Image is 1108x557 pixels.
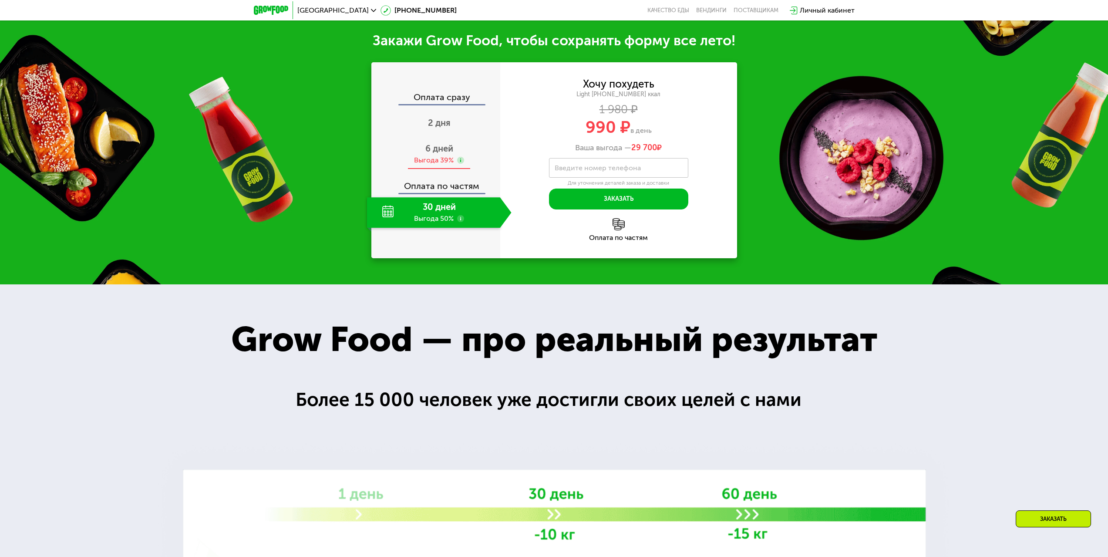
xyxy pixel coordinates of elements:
[696,7,727,14] a: Вендинги
[414,155,454,165] div: Выгода 39%
[428,118,451,128] span: 2 дня
[500,91,737,98] div: Light [PHONE_NUMBER] ккал
[586,117,630,137] span: 990 ₽
[425,143,453,154] span: 6 дней
[630,126,652,135] span: в день
[297,7,369,14] span: [GEOGRAPHIC_DATA]
[734,7,778,14] div: поставщикам
[381,5,457,16] a: [PHONE_NUMBER]
[631,143,662,153] span: ₽
[500,234,737,241] div: Оплата по частям
[372,93,500,104] div: Оплата сразу
[549,189,688,209] button: Заказать
[1016,510,1091,527] div: Заказать
[647,7,689,14] a: Качество еды
[800,5,855,16] div: Личный кабинет
[583,79,654,89] div: Хочу похудеть
[296,385,813,414] div: Более 15 000 человек уже достигли своих целей с нами
[500,143,737,153] div: Ваша выгода —
[631,143,657,152] span: 29 700
[613,218,625,230] img: l6xcnZfty9opOoJh.png
[500,105,737,115] div: 1 980 ₽
[549,180,688,187] div: Для уточнения деталей заказа и доставки
[372,173,500,193] div: Оплата по частям
[555,165,641,170] label: Введите номер телефона
[205,313,903,366] div: Grow Food — про реальный результат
